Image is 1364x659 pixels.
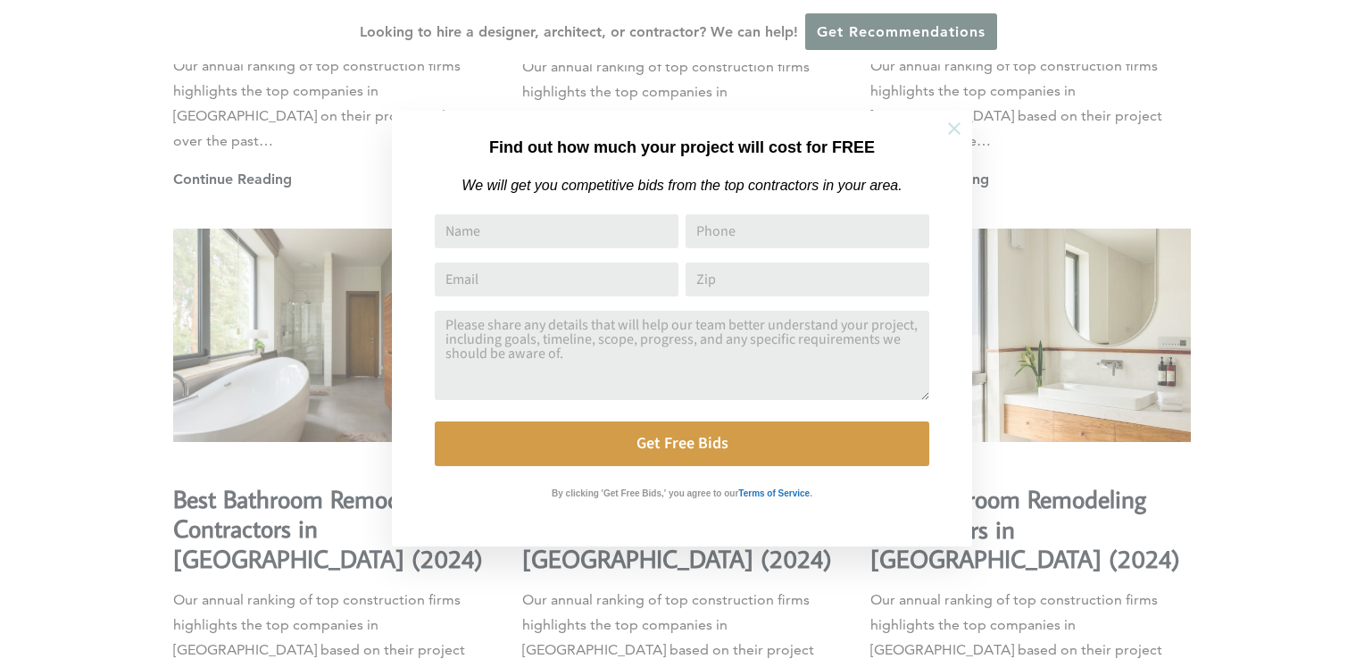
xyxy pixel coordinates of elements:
[552,488,738,498] strong: By clicking 'Get Free Bids,' you agree to our
[489,138,875,156] strong: Find out how much your project will cost for FREE
[1022,531,1343,638] iframe: Drift Widget Chat Controller
[810,488,812,498] strong: .
[738,484,810,499] a: Terms of Service
[435,263,678,296] input: Email Address
[435,214,678,248] input: Name
[738,488,810,498] strong: Terms of Service
[462,178,902,193] em: We will get you competitive bids from the top contractors in your area.
[435,421,929,466] button: Get Free Bids
[686,263,929,296] input: Zip
[923,97,986,160] button: Close
[686,214,929,248] input: Phone
[435,311,929,400] textarea: Comment or Message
